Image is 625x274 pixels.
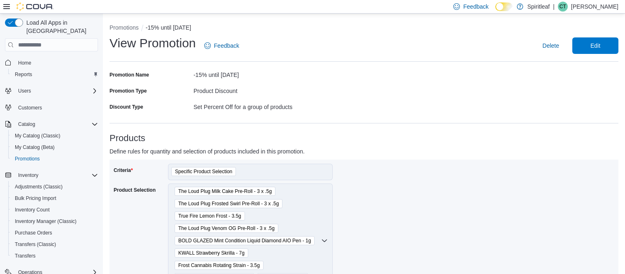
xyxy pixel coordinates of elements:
span: Home [18,60,31,66]
span: Customers [15,102,98,113]
span: Adjustments (Classic) [12,182,98,192]
button: Catalog [2,118,101,130]
span: Transfers [15,253,35,259]
button: My Catalog (Classic) [8,130,101,142]
button: Adjustments (Classic) [8,181,101,193]
p: Spiritleaf [527,2,550,12]
span: Transfers (Classic) [15,241,56,248]
span: Feedback [463,2,488,11]
span: Adjustments (Classic) [15,183,63,190]
span: Catalog [15,119,98,129]
span: Load All Apps in [GEOGRAPHIC_DATA] [23,19,98,35]
button: Reports [8,69,101,80]
label: Promotion Type [110,88,147,94]
img: Cova [16,2,54,11]
span: Purchase Orders [15,230,52,236]
span: Frost Cannabis Rotating Strain - 3.5g [175,261,264,270]
span: Specific Product Selection [171,167,236,176]
a: Transfers (Classic) [12,239,59,249]
span: My Catalog (Classic) [12,131,98,141]
span: True Fire Lemon Frost - 3.5g [178,212,241,220]
span: My Catalog (Beta) [15,144,55,151]
label: Product Selection [114,187,156,193]
button: Edit [572,37,618,54]
span: Reports [12,70,98,79]
span: My Catalog (Beta) [12,142,98,152]
span: KWALL Strawberry Skrilla - 7g [178,249,245,257]
a: My Catalog (Classic) [12,131,64,141]
span: BOLD GLAZED Mint Condition Liquid Diamond AIO Pen - 1g [175,236,315,245]
span: Catalog [18,121,35,128]
span: Inventory [15,170,98,180]
span: Edit [590,42,600,50]
span: Promotions [15,156,40,162]
span: Specific Product Selection [175,167,232,176]
span: My Catalog (Classic) [15,132,61,139]
button: Inventory [2,170,101,181]
span: The Loud Plug Venom OG Pre-Roll - 3 x .5g [175,224,278,233]
div: Set Percent Off for a group of products [194,100,364,110]
button: Promotions [110,24,139,31]
button: Transfers [8,250,101,262]
button: Home [2,56,101,68]
h3: Products [110,133,618,143]
span: The Loud Plug Frosted Swirl Pre-Roll - 3 x .5g [175,199,282,208]
a: Transfers [12,251,39,261]
a: Home [15,58,35,68]
span: BOLD GLAZED Mint Condition Liquid Diamond AIO Pen - 1g [178,237,311,245]
span: Inventory Manager (Classic) [15,218,77,225]
span: KWALL Strawberry Skrilla - 7g [175,248,248,258]
span: True Fire Lemon Frost - 3.5g [175,211,245,221]
a: Feedback [201,37,243,54]
span: Purchase Orders [12,228,98,238]
span: Frost Cannabis Rotating Strain - 3.5g [178,261,260,269]
a: Bulk Pricing Import [12,193,60,203]
a: Inventory Count [12,205,53,215]
span: Users [18,88,31,94]
label: Discount Type [110,104,143,110]
button: My Catalog (Beta) [8,142,101,153]
span: The Loud Plug Frosted Swirl Pre-Roll - 3 x .5g [178,200,279,208]
span: Bulk Pricing Import [12,193,98,203]
button: Inventory Manager (Classic) [8,216,101,227]
a: Reports [12,70,35,79]
span: Delete [543,42,559,50]
label: Criteria [114,167,133,174]
h1: View Promotion [110,35,196,51]
span: The Loud Plug Milk Cake Pre-Roll - 3 x .5g [175,187,275,196]
span: The Loud Plug Venom OG Pre-Roll - 3 x .5g [178,224,275,232]
span: CT [560,2,566,12]
span: Feedback [214,42,239,50]
span: Users [15,86,98,96]
p: Define rules for quantity and selection of products included in this promotion. [110,146,491,156]
label: Promotion Name [110,72,149,78]
button: Inventory [15,170,42,180]
span: Reports [15,71,32,78]
div: -15% until [DATE] [194,68,364,78]
button: Users [15,86,34,96]
span: Promotions [12,154,98,164]
a: Inventory Manager (Classic) [12,216,80,226]
a: Customers [15,103,45,113]
span: Inventory [18,172,38,179]
a: Promotions [12,154,43,164]
button: Promotions [8,153,101,165]
button: Customers [2,102,101,114]
span: Home [15,57,98,67]
span: Customers [18,104,42,111]
button: Transfers (Classic) [8,239,101,250]
a: My Catalog (Beta) [12,142,58,152]
button: Bulk Pricing Import [8,193,101,204]
nav: An example of EuiBreadcrumbs [110,23,618,33]
p: [PERSON_NAME] [571,2,618,12]
div: Clifford T [558,2,568,12]
button: Catalog [15,119,38,129]
button: Users [2,85,101,97]
span: Inventory Count [12,205,98,215]
button: Inventory Count [8,204,101,216]
button: -15% until [DATE] [146,24,191,31]
button: Purchase Orders [8,227,101,239]
button: Delete [539,37,562,54]
span: Transfers [12,251,98,261]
